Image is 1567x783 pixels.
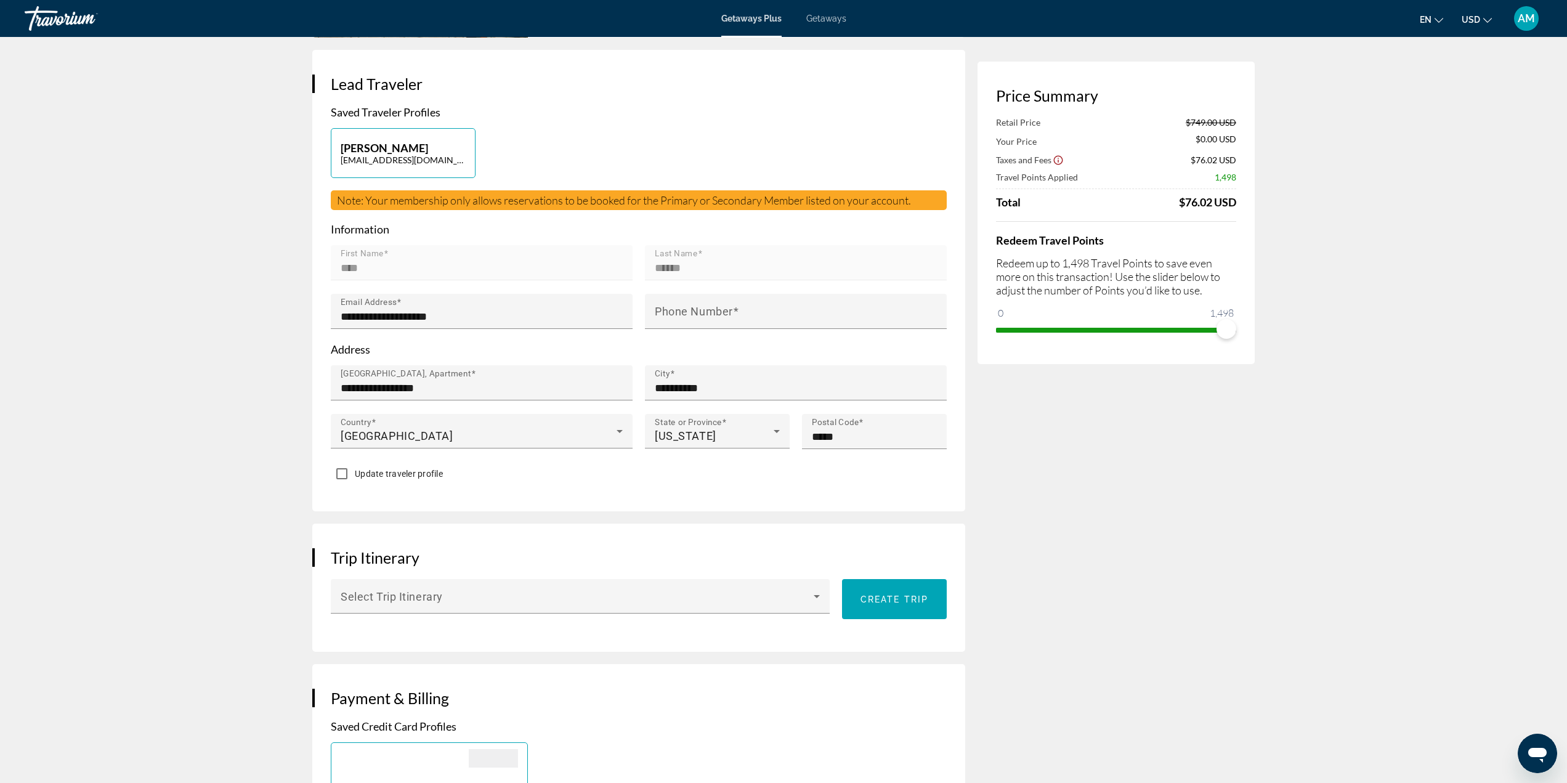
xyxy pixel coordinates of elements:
[1053,154,1064,165] button: Show Taxes and Fees disclaimer
[996,155,1051,165] span: Taxes and Fees
[1179,195,1236,209] div: $76.02 USD
[341,155,466,165] p: [EMAIL_ADDRESS][DOMAIN_NAME]
[1215,172,1236,182] span: 1,498
[842,579,947,619] button: Create trip
[341,429,453,442] span: [GEOGRAPHIC_DATA]
[341,141,466,155] p: [PERSON_NAME]
[1186,117,1236,128] span: $749.00 USD
[1518,734,1557,773] iframe: Button to launch messaging window
[1462,15,1480,25] span: USD
[996,136,1037,147] span: Your Price
[331,105,947,119] p: Saved Traveler Profiles
[996,306,1005,320] span: 0
[1208,306,1236,320] span: 1,498
[1217,319,1236,339] span: ngx-slider
[655,418,722,428] mat-label: State or Province
[341,249,384,259] mat-label: First Name
[812,418,859,428] mat-label: Postal Code
[355,469,443,479] span: Update traveler profile
[25,2,148,34] a: Travorium
[996,195,1021,209] span: Total
[1518,12,1535,25] span: AM
[996,328,1236,330] ngx-slider: ngx-slider
[331,548,947,567] h3: Trip Itinerary
[1196,134,1236,147] span: $0.00 USD
[1420,10,1443,28] button: Change language
[341,298,397,307] mat-label: Email Address
[655,429,716,442] span: [US_STATE]
[996,86,1236,105] h3: Price Summary
[341,369,471,379] mat-label: [GEOGRAPHIC_DATA], Apartment
[996,117,1040,128] span: Retail Price
[1191,155,1236,165] span: $76.02 USD
[721,14,782,23] a: Getaways Plus
[1462,10,1492,28] button: Change currency
[331,343,947,356] p: Address
[996,233,1236,247] h4: Redeem Travel Points
[331,720,947,733] p: Saved Credit Card Profiles
[860,594,928,604] span: Create trip
[331,222,947,236] p: Information
[655,249,698,259] mat-label: Last Name
[341,418,371,428] mat-label: Country
[331,128,476,178] button: [PERSON_NAME][EMAIL_ADDRESS][DOMAIN_NAME]
[1420,15,1431,25] span: en
[331,75,947,93] h3: Lead Traveler
[806,14,846,23] a: Getaways
[996,153,1064,166] button: Show Taxes and Fees breakdown
[996,256,1236,297] p: Redeem up to 1,498 Travel Points to save even more on this transaction! Use the slider below to a...
[341,590,443,603] span: Select Trip Itinerary
[655,369,670,379] mat-label: City
[655,305,733,318] mat-label: Phone Number
[1510,6,1542,31] button: User Menu
[996,172,1078,182] span: Travel Points Applied
[337,193,911,207] span: Note: Your membership only allows reservations to be booked for the Primary or Secondary Member l...
[331,689,947,707] h3: Payment & Billing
